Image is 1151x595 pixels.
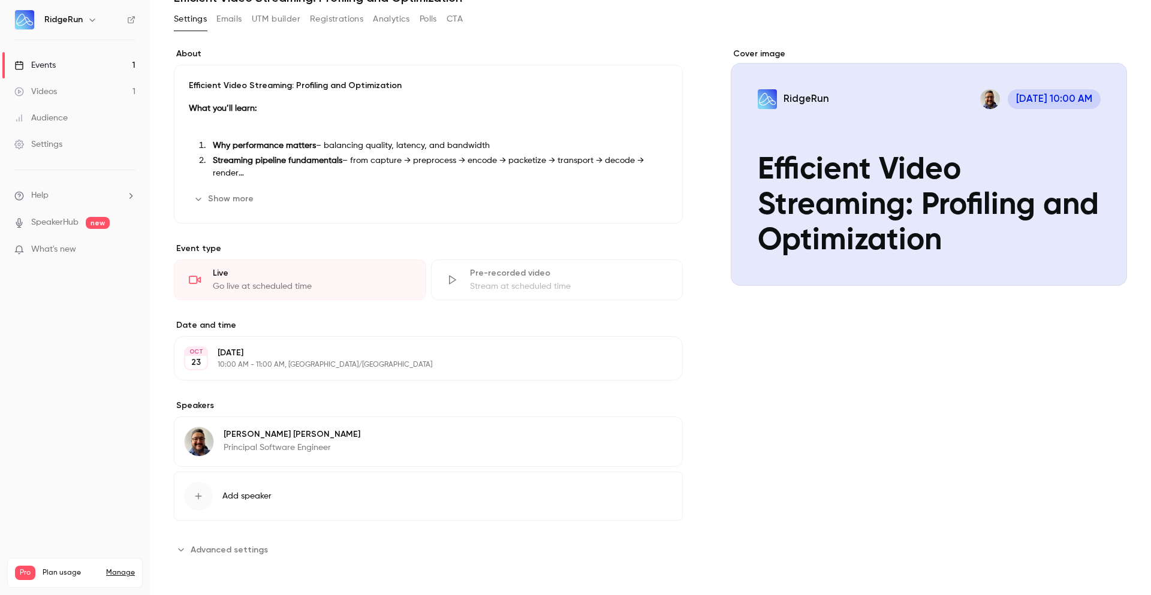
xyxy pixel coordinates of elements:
[222,490,272,502] span: Add speaker
[174,319,683,331] label: Date and time
[191,543,268,556] span: Advanced settings
[174,10,207,29] button: Settings
[420,10,437,29] button: Polls
[447,10,463,29] button: CTA
[31,216,79,229] a: SpeakerHub
[470,280,668,292] div: Stream at scheduled time
[216,10,242,29] button: Emails
[44,14,83,26] h6: RidgeRun
[470,267,668,279] div: Pre-recorded video
[431,259,683,300] div: Pre-recorded videoStream at scheduled time
[218,347,619,359] p: [DATE]
[213,156,342,165] strong: Streaming pipeline fundamentals
[174,472,683,521] button: Add speaker
[174,48,683,60] label: About
[731,48,1127,286] section: Cover image
[14,138,62,150] div: Settings
[15,10,34,29] img: RidgeRun
[14,59,56,71] div: Events
[218,360,619,370] p: 10:00 AM - 11:00 AM, [GEOGRAPHIC_DATA]/[GEOGRAPHIC_DATA]
[191,357,201,369] p: 23
[15,566,35,580] span: Pro
[31,189,49,202] span: Help
[310,10,363,29] button: Registrations
[208,140,668,152] li: – balancing quality, latency, and bandwidth
[189,189,261,209] button: Show more
[189,104,257,113] strong: What you’ll learn:
[731,48,1127,60] label: Cover image
[185,348,207,356] div: OCT
[174,416,683,467] div: Michael Grüner[PERSON_NAME] [PERSON_NAME]Principal Software Engineer
[174,540,275,559] button: Advanced settings
[252,10,300,29] button: UTM builder
[224,442,360,454] p: Principal Software Engineer
[14,112,68,124] div: Audience
[14,189,135,202] li: help-dropdown-opener
[174,400,683,412] label: Speakers
[213,141,316,150] strong: Why performance matters
[106,568,135,578] a: Manage
[174,259,426,300] div: LiveGo live at scheduled time
[224,428,360,440] p: [PERSON_NAME] [PERSON_NAME]
[31,243,76,256] span: What's new
[14,86,57,98] div: Videos
[185,427,213,456] img: Michael Grüner
[213,267,411,279] div: Live
[208,155,668,180] li: – from capture → preprocess → encode → packetize → transport → decode → render
[174,243,683,255] p: Event type
[43,568,99,578] span: Plan usage
[86,217,110,229] span: new
[213,280,411,292] div: Go live at scheduled time
[189,80,668,92] p: Efficient Video Streaming: Profiling and Optimization
[174,540,683,559] section: Advanced settings
[373,10,410,29] button: Analytics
